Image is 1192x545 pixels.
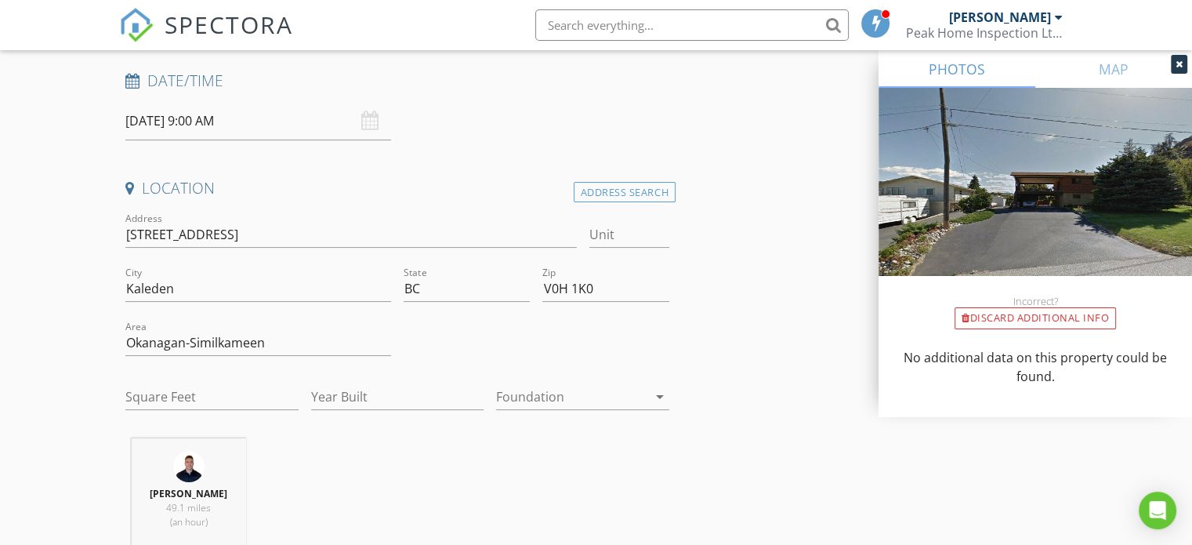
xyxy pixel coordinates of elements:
[173,451,205,482] img: ben_headshot_.png
[150,487,227,500] strong: [PERSON_NAME]
[119,21,293,54] a: SPECTORA
[879,88,1192,314] img: streetview
[1035,50,1192,88] a: MAP
[650,387,669,406] i: arrow_drop_down
[125,102,391,140] input: Select date
[170,515,208,529] span: (an hour)
[1139,492,1176,529] div: Open Intercom Messenger
[955,307,1116,329] div: Discard Additional info
[125,178,669,198] h4: Location
[119,8,154,42] img: The Best Home Inspection Software - Spectora
[906,25,1063,41] div: Peak Home Inspection Ltd.
[949,9,1051,25] div: [PERSON_NAME]
[574,182,676,203] div: Address Search
[897,348,1173,386] p: No additional data on this property could be found.
[165,8,293,41] span: SPECTORA
[125,71,669,91] h4: Date/Time
[879,295,1192,307] div: Incorrect?
[535,9,849,41] input: Search everything...
[166,501,211,514] span: 49.1 miles
[879,50,1035,88] a: PHOTOS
